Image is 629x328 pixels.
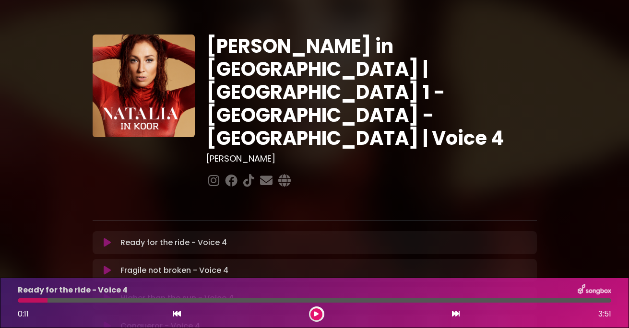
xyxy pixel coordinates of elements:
[120,237,227,248] p: Ready for the ride - Voice 4
[578,284,611,296] img: songbox-logo-white.png
[598,308,611,320] span: 3:51
[93,35,195,137] img: YTVS25JmS9CLUqXqkEhs
[206,35,537,150] h1: [PERSON_NAME] in [GEOGRAPHIC_DATA] | [GEOGRAPHIC_DATA] 1 - [GEOGRAPHIC_DATA] - [GEOGRAPHIC_DATA] ...
[120,265,228,276] p: Fragile not broken - Voice 4
[206,153,537,164] h3: [PERSON_NAME]
[18,284,128,296] p: Ready for the ride - Voice 4
[18,308,29,319] span: 0:11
